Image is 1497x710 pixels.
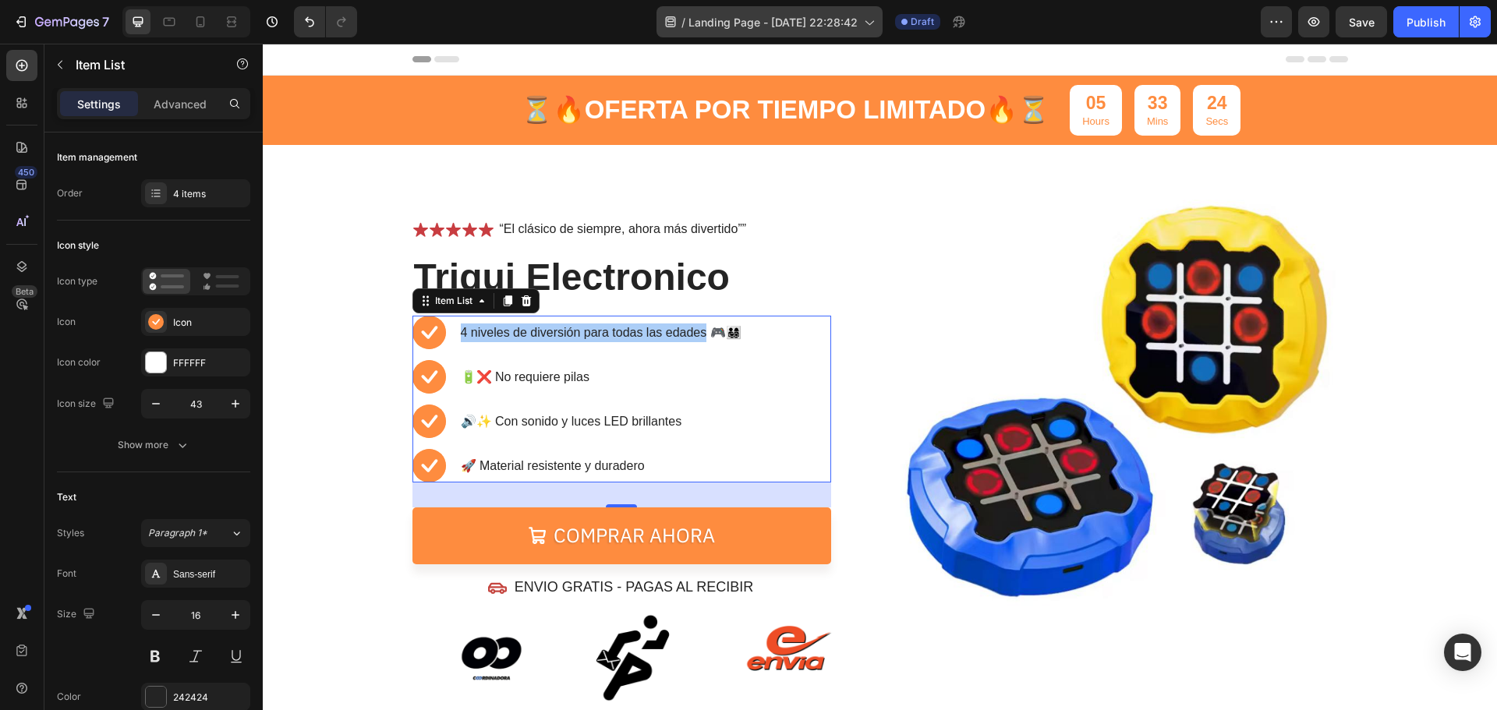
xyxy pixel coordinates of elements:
div: Rich Text Editor. Editing area: main [196,322,481,345]
button: Paragraph 1* [141,519,250,547]
p: Hours [819,72,847,85]
p: 7 [102,12,109,31]
div: Color [57,690,81,704]
p: Settings [77,96,121,112]
div: Rich Text Editor. Editing area: main [196,277,481,301]
h1: Triqui Electronico [150,208,568,260]
p: 4 niveles de diversión para todas las edades 🎮👨‍👩‍👧‍👦 [198,280,479,298]
div: Sans-serif [173,567,246,581]
div: Rich Text Editor. Editing area: main [196,366,481,390]
img: gempages_573117114106250465-94be3940-3038-4b1f-adf3-6ae6806364bf.png [184,570,274,659]
img: gempages_573117114106250465-5ed4ccd5-3cd7-4954-8f77-b19e488d4f89.jpg [629,139,1085,590]
img: gempages_573117114106250465-dc7d70a1-6296-4dd5-8052-5a3664c12ae0.png [481,554,571,644]
div: 05 [819,48,847,72]
div: Icon type [57,274,97,288]
div: Rich Text Editor. Editing area: main [196,411,481,434]
div: 24 [943,48,965,72]
button: Publish [1393,6,1459,37]
p: 🚀 Material resistente y duradero [198,413,479,432]
div: 33 [884,48,905,72]
button: Save [1336,6,1387,37]
p: Secs [943,72,965,85]
div: Icon color [57,355,101,369]
div: Icon style [57,238,99,253]
div: Item management [57,150,137,164]
img: gempages_573117114106250465-f4e1533c-088d-4be7-93df-05a81c327db1.png [324,570,414,659]
div: 4 items [173,187,246,201]
p: ENVIO GRATIS - PAGAS AL RECIBIR [252,535,491,553]
div: Show more [118,437,190,453]
div: Undo/Redo [294,6,357,37]
p: 🔊✨ Con sonido y luces LED brillantes [198,369,479,387]
div: Size [57,604,98,625]
div: Item List [169,250,213,264]
div: Order [57,186,83,200]
div: Text [57,490,76,504]
p: 🔋❌ No requiere pilas [198,324,479,343]
p: Comprar ahora [291,479,452,505]
div: Icon [57,315,76,329]
strong: OFERTA POR TIEMPO LIMITADO [322,51,724,80]
div: Styles [57,526,84,540]
p: Advanced [154,96,207,112]
div: Publish [1407,14,1446,30]
div: Font [57,567,76,581]
a: Comprar ahora [150,464,568,521]
iframe: Design area [263,44,1497,710]
div: Beta [12,285,37,298]
span: Paragraph 1* [148,526,207,540]
div: Icon size [57,394,118,415]
p: Mins [884,72,905,85]
div: Icon [173,316,246,330]
button: Show more [57,431,250,459]
div: Open Intercom Messenger [1444,634,1481,671]
span: Draft [911,15,934,29]
p: “El clásico de siempre, ahora más divertido”” [237,178,484,194]
button: 7 [6,6,116,37]
div: 450 [15,166,37,178]
span: Save [1349,16,1375,29]
span: / [681,14,685,30]
div: FFFFFF [173,356,246,370]
span: Landing Page - [DATE] 22:28:42 [688,14,858,30]
div: 242424 [173,691,246,705]
p: Item List [76,55,208,74]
